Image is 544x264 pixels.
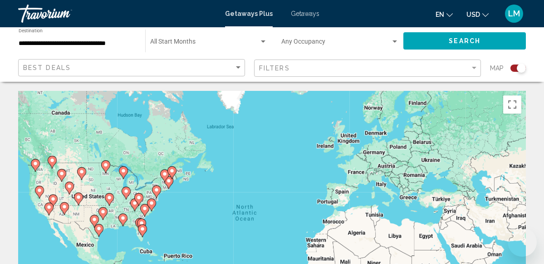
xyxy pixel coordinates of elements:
[225,10,273,17] a: Getaways Plus
[466,11,480,18] span: USD
[449,38,480,45] span: Search
[490,62,504,75] span: Map
[23,64,242,72] mat-select: Sort by
[259,65,290,72] span: Filters
[291,10,319,17] a: Getaways
[254,59,481,78] button: Filter
[466,8,489,21] button: Change currency
[508,9,520,18] span: LM
[436,8,453,21] button: Change language
[18,5,216,23] a: Travorium
[503,95,521,114] button: Toggle fullscreen view
[436,11,444,18] span: en
[23,64,71,71] span: Best Deals
[403,32,526,49] button: Search
[502,4,526,23] button: User Menu
[508,228,537,257] iframe: Button to launch messaging window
